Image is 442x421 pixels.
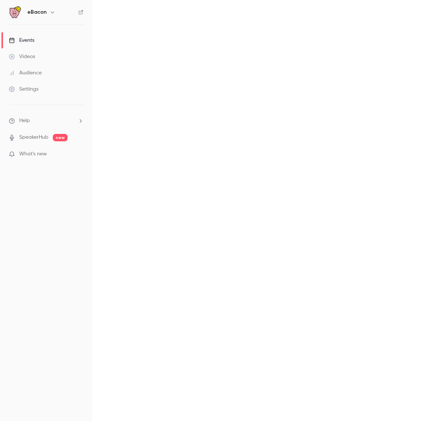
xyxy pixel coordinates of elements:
div: Settings [9,85,38,93]
span: What's new [19,150,47,158]
div: Audience [9,69,42,77]
a: SpeakerHub [19,134,48,141]
div: Events [9,37,34,44]
div: Videos [9,53,35,60]
li: help-dropdown-opener [9,117,83,125]
h6: eBacon [27,9,47,16]
span: new [53,134,68,141]
span: Help [19,117,30,125]
img: eBacon [9,6,21,18]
